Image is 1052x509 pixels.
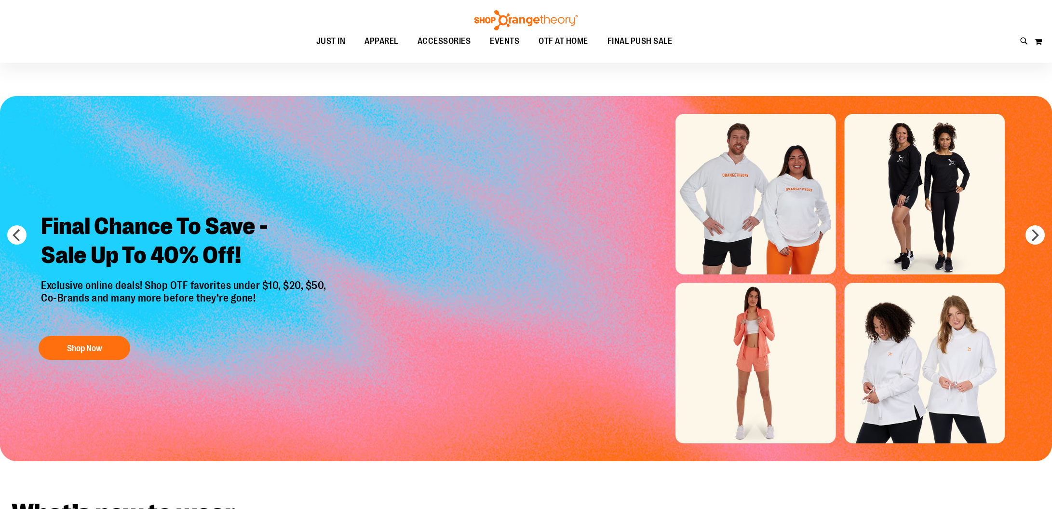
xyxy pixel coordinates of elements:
[529,30,598,53] a: OTF AT HOME
[364,30,398,52] span: APPAREL
[490,30,519,52] span: EVENTS
[39,336,130,360] button: Shop Now
[34,205,336,279] h2: Final Chance To Save - Sale Up To 40% Off!
[34,205,336,365] a: Final Chance To Save -Sale Up To 40% Off! Exclusive online deals! Shop OTF favorites under $10, $...
[316,30,346,52] span: JUST IN
[539,30,588,52] span: OTF AT HOME
[408,30,481,53] a: ACCESSORIES
[418,30,471,52] span: ACCESSORIES
[355,30,408,53] a: APPAREL
[307,30,355,53] a: JUST IN
[598,30,682,53] a: FINAL PUSH SALE
[473,10,579,30] img: Shop Orangetheory
[34,279,336,327] p: Exclusive online deals! Shop OTF favorites under $10, $20, $50, Co-Brands and many more before th...
[7,225,27,245] button: prev
[1025,225,1045,245] button: next
[480,30,529,53] a: EVENTS
[607,30,673,52] span: FINAL PUSH SALE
